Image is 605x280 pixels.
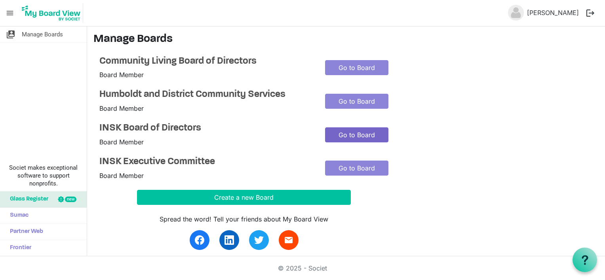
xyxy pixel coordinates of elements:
[99,138,144,146] span: Board Member
[279,230,299,250] a: email
[524,5,582,21] a: [PERSON_NAME]
[325,60,388,75] a: Go to Board
[2,6,17,21] span: menu
[224,235,234,245] img: linkedin.svg
[508,5,524,21] img: no-profile-picture.svg
[4,164,83,187] span: Societ makes exceptional software to support nonprofits.
[195,235,204,245] img: facebook.svg
[99,71,144,79] span: Board Member
[65,197,76,202] div: new
[6,208,29,223] span: Sumac
[325,161,388,176] a: Go to Board
[99,56,313,67] a: Community Living Board of Directors
[99,104,144,112] span: Board Member
[6,240,31,256] span: Frontier
[582,5,599,21] button: logout
[6,26,15,42] span: switch_account
[22,26,63,42] span: Manage Boards
[6,191,48,207] span: Glass Register
[137,214,351,224] div: Spread the word! Tell your friends about My Board View
[99,156,313,168] a: INSK Executive Committee
[325,127,388,142] a: Go to Board
[325,94,388,109] a: Go to Board
[99,89,313,100] a: Humboldt and District Community Services
[99,172,144,180] span: Board Member
[19,3,86,23] a: My Board View Logo
[284,235,293,245] span: email
[6,224,43,240] span: Partner Web
[93,33,599,46] h3: Manage Boards
[99,123,313,134] a: INSK Board of Directors
[137,190,351,205] button: Create a new Board
[254,235,264,245] img: twitter.svg
[278,264,327,272] a: © 2025 - Societ
[19,3,83,23] img: My Board View Logo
